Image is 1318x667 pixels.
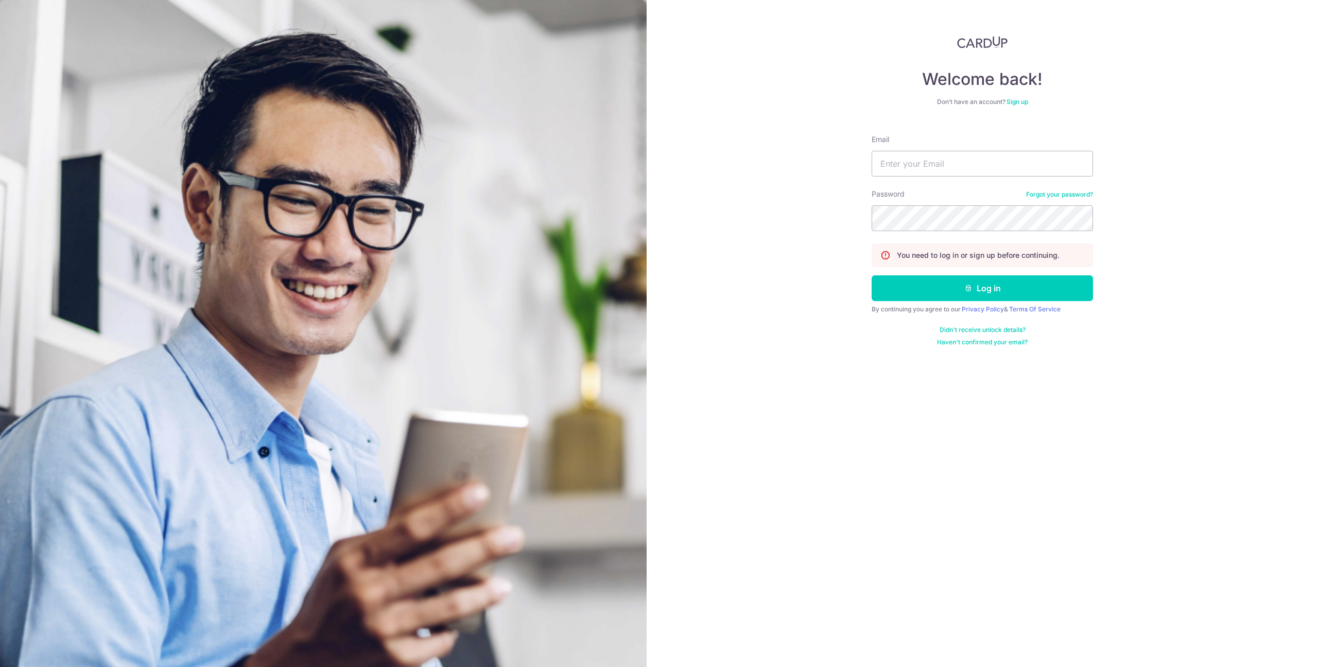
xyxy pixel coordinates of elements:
[872,98,1093,106] div: Don’t have an account?
[962,305,1004,313] a: Privacy Policy
[1009,305,1061,313] a: Terms Of Service
[1026,190,1093,199] a: Forgot your password?
[872,134,889,145] label: Email
[940,326,1026,334] a: Didn't receive unlock details?
[872,305,1093,313] div: By continuing you agree to our &
[872,151,1093,177] input: Enter your Email
[937,338,1028,346] a: Haven't confirmed your email?
[957,36,1008,48] img: CardUp Logo
[1007,98,1028,106] a: Sign up
[872,275,1093,301] button: Log in
[872,189,905,199] label: Password
[897,250,1060,260] p: You need to log in or sign up before continuing.
[872,69,1093,90] h4: Welcome back!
